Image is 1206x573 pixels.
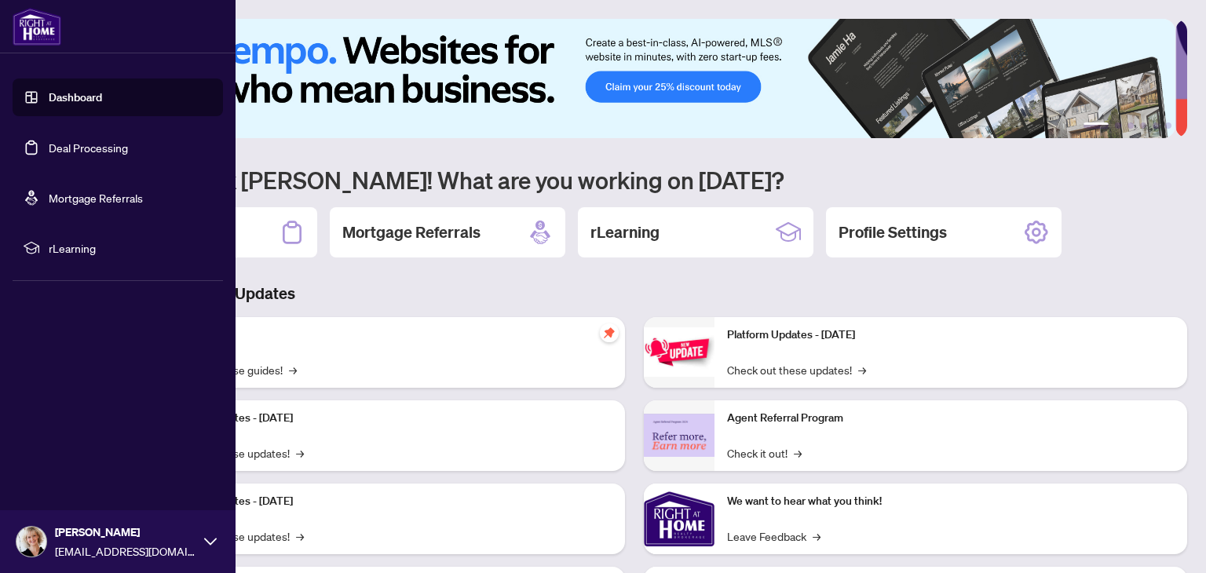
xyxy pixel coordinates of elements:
p: Platform Updates - [DATE] [727,327,1175,344]
span: [EMAIL_ADDRESS][DOMAIN_NAME] [55,542,196,560]
p: Self-Help [165,327,612,344]
span: [PERSON_NAME] [55,524,196,541]
button: 3 [1127,122,1134,129]
span: → [296,444,304,462]
button: Open asap [1143,518,1190,565]
img: Platform Updates - June 23, 2025 [644,327,714,377]
h2: Profile Settings [839,221,947,243]
a: Deal Processing [49,141,128,155]
span: rLearning [49,239,212,257]
a: Mortgage Referrals [49,191,143,205]
span: → [813,527,820,545]
p: Platform Updates - [DATE] [165,493,612,510]
span: → [289,361,297,378]
button: 6 [1165,122,1171,129]
span: → [858,361,866,378]
p: We want to hear what you think! [727,493,1175,510]
span: pushpin [600,323,619,342]
button: 4 [1140,122,1146,129]
button: 5 [1153,122,1159,129]
a: Leave Feedback→ [727,527,820,545]
a: Check out these updates!→ [727,361,866,378]
a: Dashboard [49,90,102,104]
img: Agent Referral Program [644,414,714,457]
img: Profile Icon [16,527,46,557]
span: → [296,527,304,545]
img: We want to hear what you think! [644,484,714,554]
span: → [794,444,802,462]
h1: Welcome back [PERSON_NAME]! What are you working on [DATE]? [82,165,1187,195]
button: 2 [1115,122,1121,129]
img: logo [13,8,61,46]
h2: Mortgage Referrals [342,221,481,243]
a: Check it out!→ [727,444,802,462]
button: 1 [1084,122,1109,129]
h3: Brokerage & Industry Updates [82,283,1187,305]
p: Agent Referral Program [727,410,1175,427]
p: Platform Updates - [DATE] [165,410,612,427]
h2: rLearning [590,221,660,243]
img: Slide 0 [82,19,1175,138]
